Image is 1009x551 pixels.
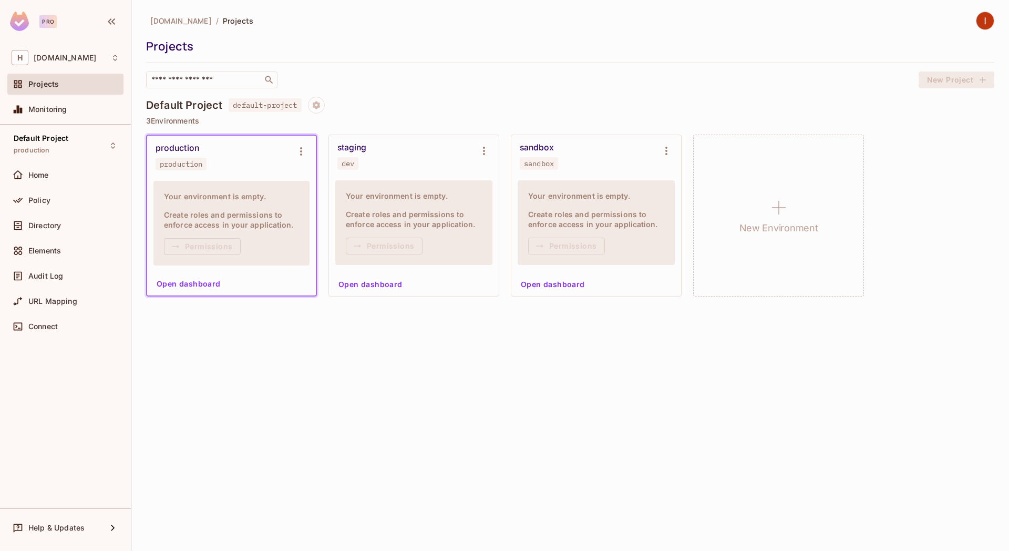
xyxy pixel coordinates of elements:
[919,72,994,88] button: New Project
[156,143,199,154] div: production
[291,141,312,162] button: Environment settings
[28,196,50,205] span: Policy
[528,191,664,201] h4: Your environment is empty.
[164,191,299,201] h4: Your environment is empty.
[346,191,482,201] h4: Your environment is empty.
[517,276,589,293] button: Open dashboard
[14,146,50,155] span: production
[223,16,253,26] span: Projects
[14,134,68,142] span: Default Project
[739,220,818,236] h1: New Environment
[524,159,554,168] div: sandbox
[473,140,495,161] button: Environment settings
[146,38,989,54] div: Projects
[146,117,994,125] p: 3 Environments
[39,15,57,28] div: Pro
[528,238,605,254] button: Permissions
[164,210,299,230] h4: Create roles and permissions to enforce access in your application.
[12,50,28,65] span: H
[28,322,58,331] span: Connect
[976,12,994,29] img: Inbar Miran
[28,171,49,179] span: Home
[10,12,29,31] img: SReyMgAAAABJRU5ErkJggg==
[346,209,482,229] h4: Create roles and permissions to enforce access in your application.
[229,98,301,112] span: default-project
[160,160,202,168] div: production
[216,16,219,26] li: /
[28,297,77,305] span: URL Mapping
[528,209,664,229] h4: Create roles and permissions to enforce access in your application.
[164,238,241,255] button: Permissions
[520,142,554,153] div: sandbox
[146,99,222,111] h4: Default Project
[150,16,212,26] span: [DOMAIN_NAME]
[28,105,67,114] span: Monitoring
[28,247,61,255] span: Elements
[342,159,354,168] div: dev
[28,272,63,280] span: Audit Log
[28,80,59,88] span: Projects
[656,140,677,161] button: Environment settings
[308,102,325,112] span: Project settings
[28,524,85,532] span: Help & Updates
[346,238,423,254] button: Permissions
[334,276,407,293] button: Open dashboard
[337,142,367,153] div: staging
[152,275,225,292] button: Open dashboard
[28,221,61,230] span: Directory
[34,54,96,62] span: Workspace: honeycombinsurance.com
